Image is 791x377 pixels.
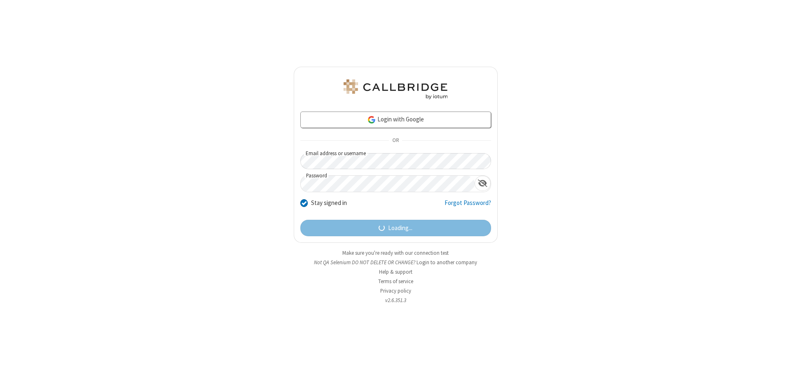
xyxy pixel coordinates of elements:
button: Loading... [300,220,491,236]
div: Show password [475,176,491,191]
a: Privacy policy [380,287,411,294]
label: Stay signed in [311,198,347,208]
img: google-icon.png [367,115,376,124]
a: Login with Google [300,112,491,128]
input: Password [301,176,475,192]
span: Loading... [388,223,412,233]
a: Help & support [379,268,412,275]
li: Not QA Selenium DO NOT DELETE OR CHANGE? [294,258,498,266]
button: Login to another company [417,258,477,266]
span: OR [389,135,402,147]
a: Forgot Password? [445,198,491,214]
iframe: Chat [770,356,785,371]
a: Terms of service [378,278,413,285]
li: v2.6.351.3 [294,296,498,304]
a: Make sure you're ready with our connection test [342,249,449,256]
input: Email address or username [300,153,491,169]
img: QA Selenium DO NOT DELETE OR CHANGE [342,79,449,99]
